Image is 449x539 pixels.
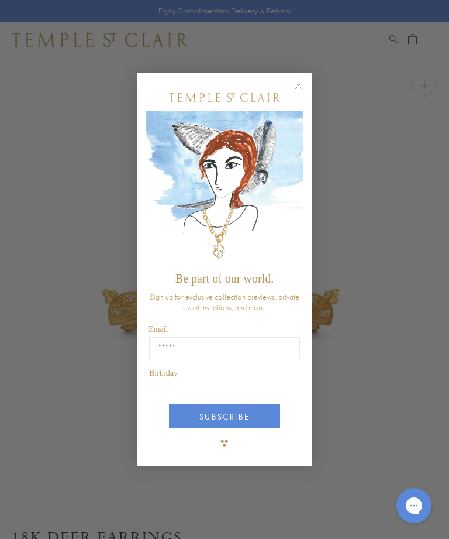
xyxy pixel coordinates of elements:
[149,337,300,359] input: Email
[297,84,312,99] button: Close dialog
[213,431,236,455] img: TSC
[175,272,274,285] span: Be part of our world.
[391,484,437,527] iframe: Gorgias live chat messenger
[149,369,178,377] span: Birthday
[150,291,299,313] span: Sign up for exclusive collection previews, private event invitations, and more.
[148,325,168,334] span: Email
[146,111,303,267] img: c4a9eb12-d91a-4d4a-8ee0-386386f4f338.jpeg
[169,404,280,428] button: SUBSCRIBE
[169,93,280,102] img: Temple St. Clair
